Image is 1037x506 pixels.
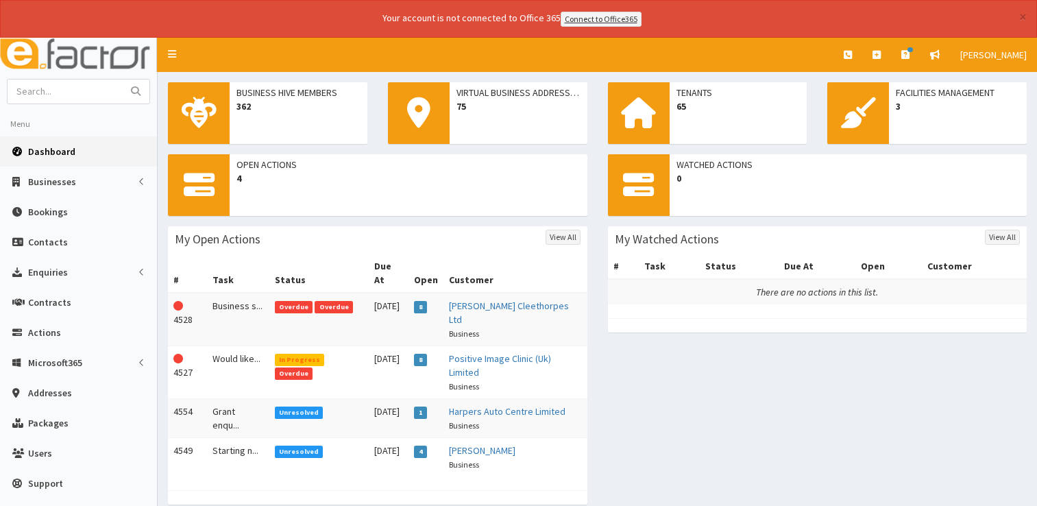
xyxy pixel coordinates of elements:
[168,437,207,477] td: 4549
[676,171,1021,185] span: 0
[449,381,479,391] small: Business
[414,354,427,366] span: 8
[275,368,313,380] span: Overdue
[28,447,52,459] span: Users
[449,459,479,470] small: Business
[456,99,581,113] span: 75
[615,233,719,245] h3: My Watched Actions
[756,286,878,298] i: There are no actions in this list.
[369,293,409,346] td: [DATE]
[28,145,75,158] span: Dashboard
[236,86,361,99] span: Business Hive Members
[28,266,68,278] span: Enquiries
[449,300,569,326] a: [PERSON_NAME] Cleethorpes Ltd
[449,328,479,339] small: Business
[168,293,207,346] td: 4528
[449,405,565,418] a: Harpers Auto Centre Limited
[8,80,123,104] input: Search...
[207,398,269,437] td: Grant enqu...
[608,254,639,279] th: #
[207,437,269,477] td: Starting n...
[369,437,409,477] td: [DATE]
[1019,10,1027,24] button: ×
[28,417,69,429] span: Packages
[896,99,1020,113] span: 3
[449,352,551,378] a: Positive Image Clinic (Uk) Limited
[28,176,76,188] span: Businesses
[275,301,313,313] span: Overdue
[896,86,1020,99] span: Facilities Management
[236,158,581,171] span: Open Actions
[676,158,1021,171] span: Watched Actions
[275,446,324,458] span: Unresolved
[676,86,801,99] span: Tenants
[28,206,68,218] span: Bookings
[414,446,427,458] span: 4
[168,346,207,398] td: 4527
[28,296,71,309] span: Contracts
[28,326,61,339] span: Actions
[315,301,353,313] span: Overdue
[960,49,1027,61] span: [PERSON_NAME]
[676,99,801,113] span: 65
[207,293,269,346] td: Business s...
[28,477,63,490] span: Support
[922,254,1027,279] th: Customer
[173,301,183,311] i: This Action is overdue!
[236,171,581,185] span: 4
[28,236,68,248] span: Contacts
[443,254,587,293] th: Customer
[168,254,207,293] th: #
[236,99,361,113] span: 362
[779,254,855,279] th: Due At
[414,407,427,419] span: 1
[414,301,427,313] span: 8
[28,387,72,399] span: Addresses
[369,346,409,398] td: [DATE]
[173,354,183,363] i: This Action is overdue!
[207,254,269,293] th: Task
[28,357,82,369] span: Microsoft365
[950,38,1037,72] a: [PERSON_NAME]
[175,233,260,245] h3: My Open Actions
[369,254,409,293] th: Due At
[207,346,269,398] td: Would like...
[561,12,642,27] a: Connect to Office365
[449,444,515,457] a: [PERSON_NAME]
[111,11,913,27] div: Your account is not connected to Office 365
[985,230,1020,245] a: View All
[456,86,581,99] span: Virtual Business Addresses
[546,230,581,245] a: View All
[369,398,409,437] td: [DATE]
[408,254,443,293] th: Open
[700,254,779,279] th: Status
[275,407,324,419] span: Unresolved
[449,420,479,431] small: Business
[168,398,207,437] td: 4554
[639,254,700,279] th: Task
[269,254,369,293] th: Status
[275,354,325,366] span: In Progress
[855,254,922,279] th: Open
